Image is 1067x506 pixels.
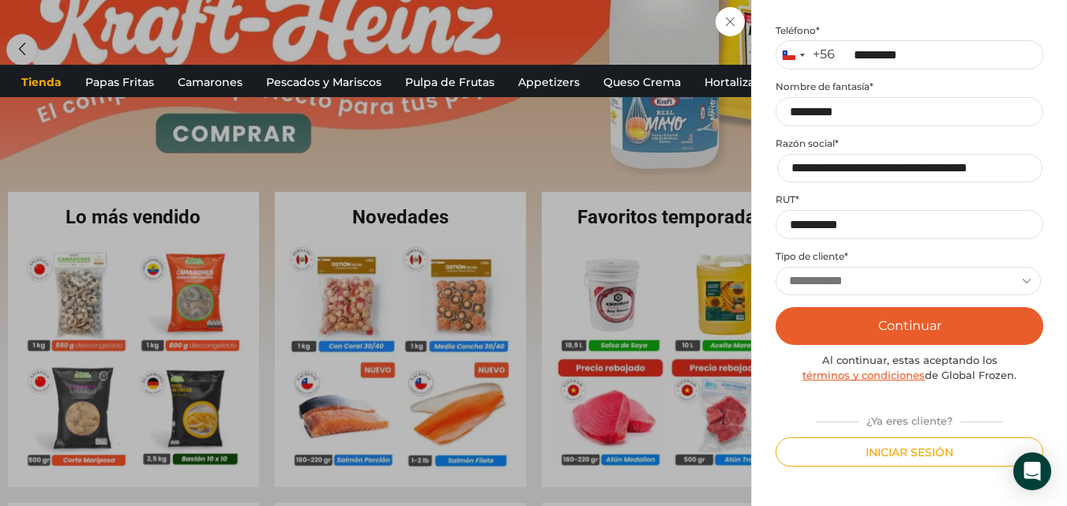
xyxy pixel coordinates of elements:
[1013,452,1051,490] div: Open Intercom Messenger
[13,67,70,97] a: Tienda
[776,137,1043,150] label: Razón social
[77,67,162,97] a: Papas Fritas
[258,67,389,97] a: Pescados y Mariscos
[776,307,1043,345] button: Continuar
[776,81,1043,93] label: Nombre de fantasía
[776,437,1043,467] button: Iniciar sesión
[813,47,835,63] div: +56
[776,193,1043,206] label: RUT
[776,41,835,69] button: Selected country
[170,67,250,97] a: Camarones
[595,67,689,97] a: Queso Crema
[510,67,588,97] a: Appetizers
[776,24,1043,37] label: Teléfono
[802,369,925,381] a: términos y condiciones
[776,250,1043,263] label: Tipo de cliente
[808,408,1011,429] div: ¿Ya eres cliente?
[697,67,768,97] a: Hortalizas
[776,353,1043,382] div: Al continuar, estas aceptando los de Global Frozen.
[397,67,502,97] a: Pulpa de Frutas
